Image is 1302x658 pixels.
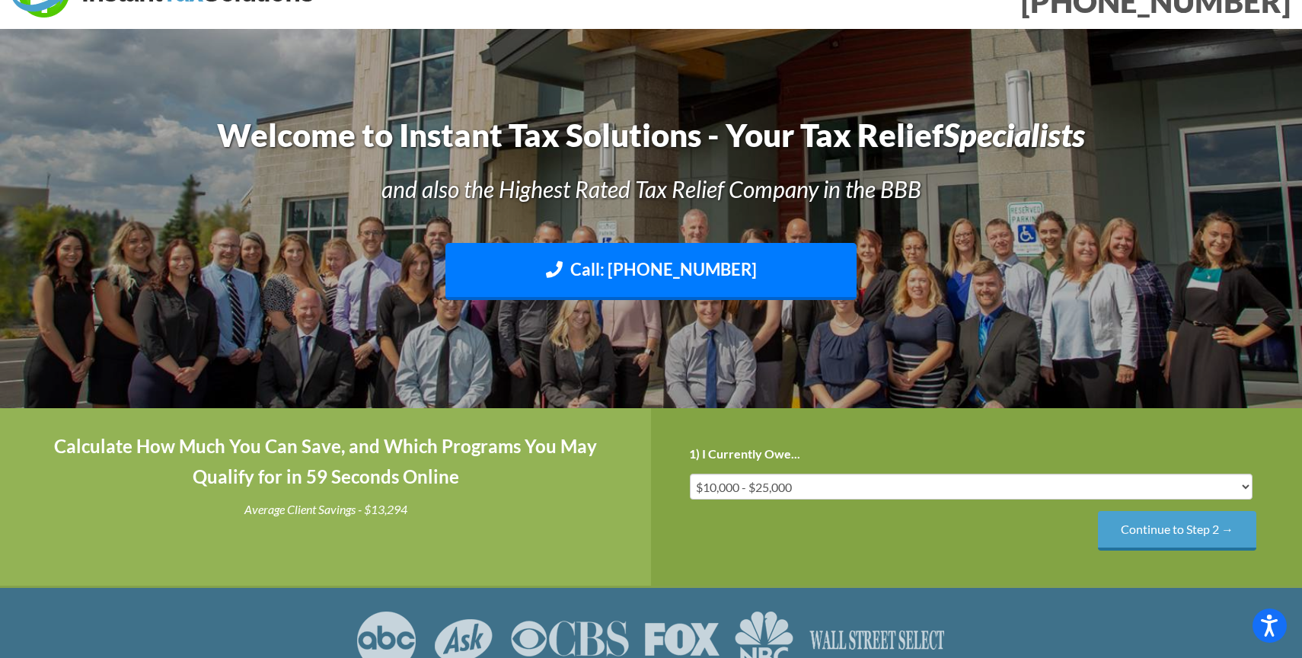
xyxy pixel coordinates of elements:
[943,116,1085,154] i: Specialists
[689,446,800,462] label: 1) I Currently Owe...
[445,243,856,300] a: Call: [PHONE_NUMBER]
[38,431,613,493] h4: Calculate How Much You Can Save, and Which Programs You May Qualify for in 59 Seconds Online
[142,113,1160,158] h1: Welcome to Instant Tax Solutions - Your Tax Relief
[244,502,407,516] i: Average Client Savings - $13,294
[1098,511,1256,550] input: Continue to Step 2 →
[142,173,1160,205] h3: and also the Highest Rated Tax Relief Company in the BBB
